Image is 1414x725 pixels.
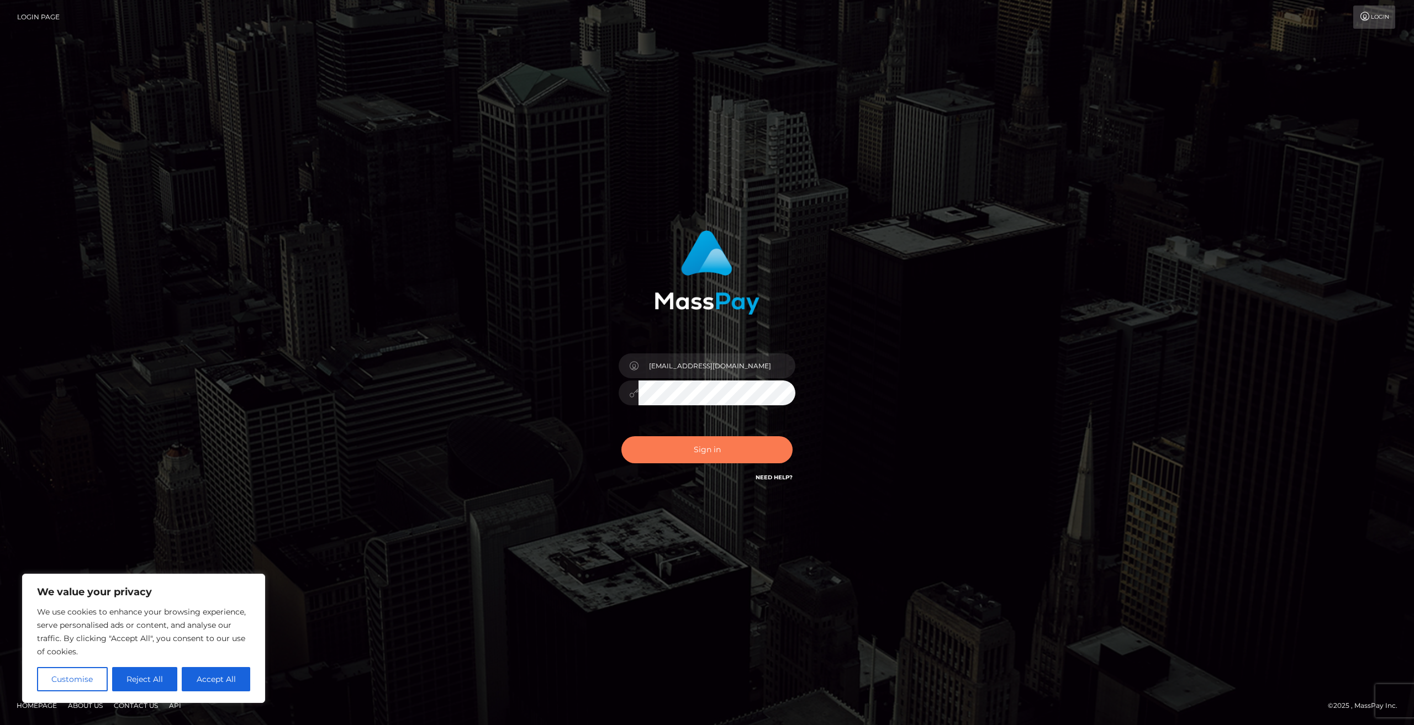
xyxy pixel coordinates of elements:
[621,436,793,463] button: Sign in
[109,697,162,714] a: Contact Us
[165,697,186,714] a: API
[112,667,178,691] button: Reject All
[37,585,250,599] p: We value your privacy
[22,574,265,703] div: We value your privacy
[17,6,60,29] a: Login Page
[37,605,250,658] p: We use cookies to enhance your browsing experience, serve personalised ads or content, and analys...
[182,667,250,691] button: Accept All
[756,474,793,481] a: Need Help?
[639,353,795,378] input: Username...
[655,230,759,315] img: MassPay Login
[64,697,107,714] a: About Us
[1353,6,1395,29] a: Login
[1328,700,1406,712] div: © 2025 , MassPay Inc.
[37,667,108,691] button: Customise
[12,697,61,714] a: Homepage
